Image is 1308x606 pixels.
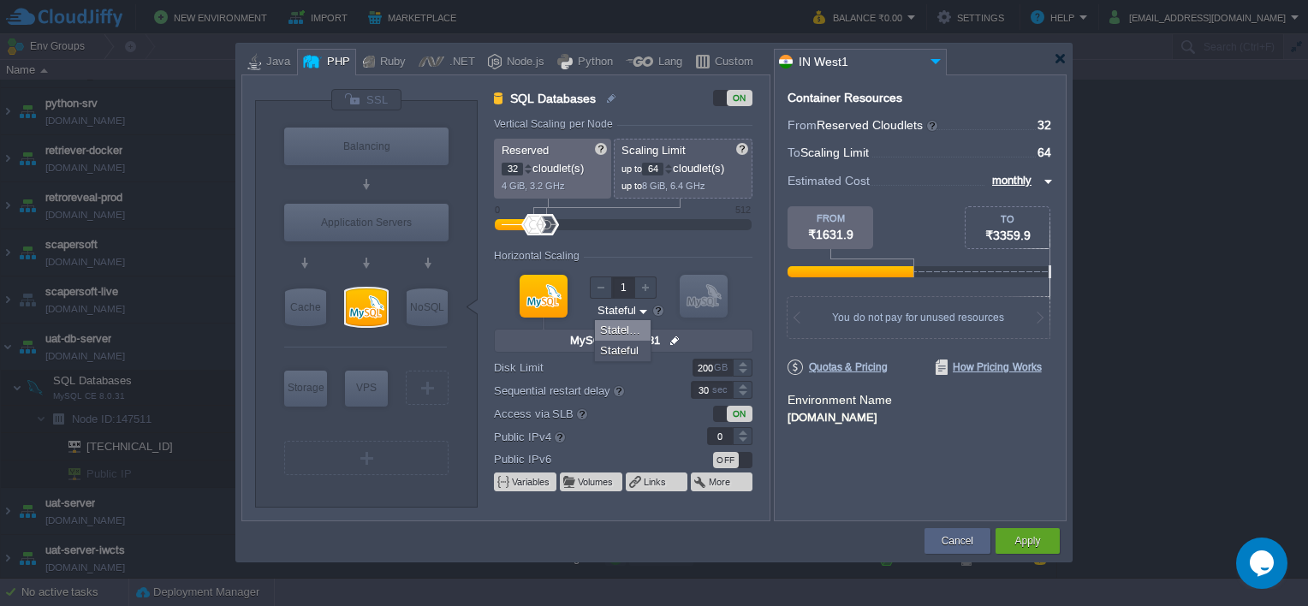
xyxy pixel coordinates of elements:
[1037,118,1051,132] span: 32
[407,288,448,326] div: NoSQL Databases
[712,382,731,398] div: sec
[375,50,406,75] div: Ruby
[494,359,668,377] label: Disk Limit
[966,214,1049,224] div: TO
[595,341,651,361] div: Stateful
[406,371,449,405] div: Create New Layer
[1014,532,1040,550] button: Apply
[346,288,387,326] div: SQL Databases
[788,408,1053,424] div: [DOMAIN_NAME]
[621,163,642,174] span: up to
[788,118,817,132] span: From
[1037,146,1051,159] span: 64
[502,144,549,157] span: Reserved
[284,128,449,165] div: Balancing
[642,181,705,191] span: 8 GiB, 6.4 GHz
[727,90,752,106] div: ON
[727,406,752,422] div: ON
[817,118,939,132] span: Reserved Cloudlets
[284,371,327,407] div: Storage Containers
[1236,538,1291,589] iframe: chat widget
[494,450,668,468] label: Public IPv6
[502,50,544,75] div: Node.js
[936,359,1042,375] span: How Pricing Works
[709,475,732,489] button: More
[494,381,668,400] label: Sequential restart delay
[512,475,551,489] button: Variables
[261,50,290,75] div: Java
[494,118,617,130] div: Vertical Scaling per Node
[788,92,902,104] div: Container Resources
[284,128,449,165] div: Load Balancer
[808,228,853,241] span: ₹1631.9
[285,288,326,326] div: Cache
[495,205,500,215] div: 0
[713,452,739,468] div: OFF
[284,371,327,405] div: Storage
[735,205,751,215] div: 512
[710,50,753,75] div: Custom
[595,320,651,341] div: Stateless
[284,441,449,475] div: Create New Layer
[621,181,642,191] span: up to
[621,144,686,157] span: Scaling Limit
[714,359,731,376] div: GB
[985,229,1031,242] span: ₹3359.9
[788,213,873,223] div: FROM
[345,371,388,405] div: VPS
[494,404,668,423] label: Access via SLB
[284,204,449,241] div: Application Servers
[494,427,668,446] label: Public IPv4
[502,181,565,191] span: 4 GiB, 3.2 GHz
[621,157,746,175] p: cloudlet(s)
[407,288,448,326] div: NoSQL
[644,475,668,489] button: Links
[788,171,870,190] span: Estimated Cost
[800,146,869,159] span: Scaling Limit
[788,393,892,407] label: Environment Name
[942,532,973,550] button: Cancel
[444,50,475,75] div: .NET
[788,146,800,159] span: To
[788,359,888,375] span: Quotas & Pricing
[653,50,682,75] div: Lang
[573,50,613,75] div: Python
[502,157,605,175] p: cloudlet(s)
[578,475,615,489] button: Volumes
[345,371,388,407] div: Elastic VPS
[494,250,584,262] div: Horizontal Scaling
[322,50,350,75] div: PHP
